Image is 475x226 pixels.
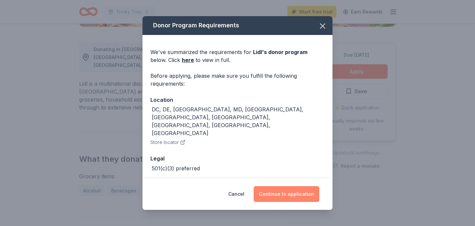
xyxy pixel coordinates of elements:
button: Cancel [228,186,244,202]
div: We've summarized the requirements for below. Click to view in full. [150,48,325,64]
div: Legal [150,154,325,163]
div: Donor Program Requirements [142,16,332,35]
div: Location [150,96,325,104]
div: 501(c)(3) preferred [152,164,200,172]
button: Continue to application [254,186,319,202]
div: Before applying, please make sure you fulfill the following requirements: [150,72,325,88]
span: Lidl 's donor program [253,49,307,55]
a: here [182,56,194,64]
div: DC, DE, [GEOGRAPHIC_DATA], MD, [GEOGRAPHIC_DATA], [GEOGRAPHIC_DATA], [GEOGRAPHIC_DATA], [GEOGRAPH... [152,105,325,137]
button: Store locator [150,138,185,146]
